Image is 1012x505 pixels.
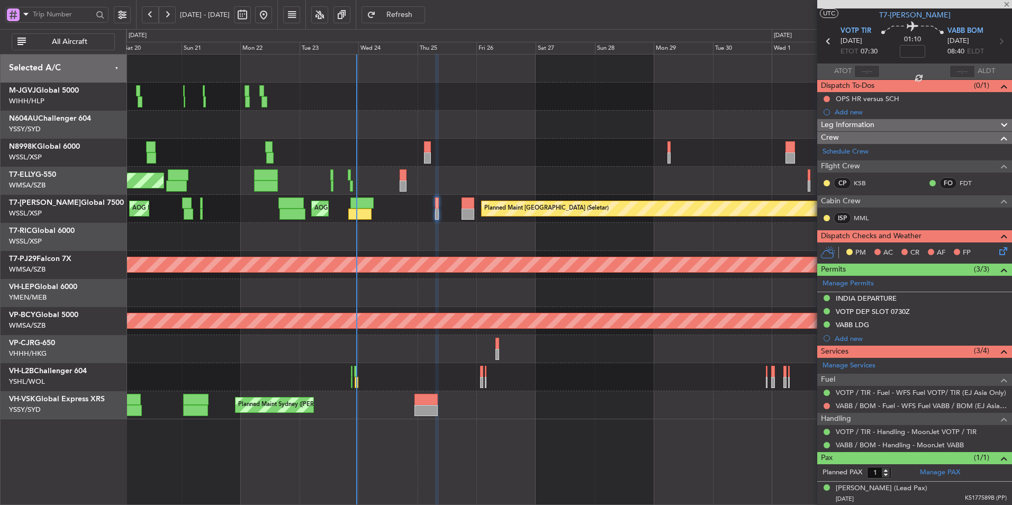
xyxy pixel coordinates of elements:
a: YSSY/SYD [9,124,41,134]
span: (3/4) [974,345,989,356]
span: VH-LEP [9,283,34,291]
span: CR [910,248,919,258]
a: WIHH/HLP [9,96,44,106]
a: VH-LEPGlobal 6000 [9,283,77,291]
span: 07:30 [861,47,878,57]
span: Crew [821,132,839,144]
a: T7-[PERSON_NAME]Global 7500 [9,199,124,206]
a: Schedule Crew [823,147,869,157]
span: [DATE] [836,495,854,503]
a: VHHH/HKG [9,349,47,358]
div: Planned Maint Sydney ([PERSON_NAME] Intl) [238,397,361,413]
span: 01:10 [904,34,921,45]
button: UTC [820,8,838,18]
span: T7-[PERSON_NAME] [879,10,951,21]
span: ELDT [967,47,984,57]
span: Dispatch Checks and Weather [821,230,921,242]
a: M-JGVJGlobal 5000 [9,87,79,94]
a: VOTP / TIR - Fuel - WFS Fuel VOTP/ TIR (EJ Asia Only) [836,388,1006,397]
div: Mon 22 [240,42,300,55]
div: Tue 30 [713,42,772,55]
span: [DATE] [947,36,969,47]
a: MML [854,213,878,223]
div: FO [939,177,957,189]
div: OPS HR versus SCH [836,94,899,103]
div: Add new [835,334,1007,343]
span: Fuel [821,374,835,386]
a: VOTP / TIR - Handling - MoonJet VOTP / TIR [836,427,977,436]
a: VABB / BOM - Handling - MoonJet VABB [836,440,964,449]
div: Wed 24 [358,42,418,55]
div: Thu 25 [418,42,477,55]
a: Manage Permits [823,278,874,289]
div: ISP [834,212,851,224]
span: (1/1) [974,452,989,463]
a: N604AUChallenger 604 [9,115,91,122]
div: AOG Maint London ([GEOGRAPHIC_DATA]) [314,201,433,217]
a: WSSL/XSP [9,209,42,218]
div: Sun 21 [182,42,241,55]
a: WMSA/SZB [9,181,46,190]
div: CP [834,177,851,189]
span: Pax [821,452,833,464]
a: Manage Services [823,360,875,371]
div: [DATE] [129,31,147,40]
span: (0/1) [974,80,989,91]
span: Services [821,346,848,358]
span: AC [883,248,893,258]
a: WSSL/XSP [9,152,42,162]
div: AOG Maint [GEOGRAPHIC_DATA] (Seletar) [132,201,249,217]
a: YSHL/WOL [9,377,45,386]
span: ALDT [978,66,995,77]
div: [PERSON_NAME] (Lead Pax) [836,483,927,494]
span: (3/3) [974,264,989,275]
span: Refresh [378,11,421,19]
input: Trip Number [33,6,93,22]
div: Fri 26 [476,42,536,55]
span: All Aircraft [28,38,111,46]
span: VOTP TIR [841,26,871,37]
span: VP-CJR [9,339,34,347]
div: Sun 28 [595,42,654,55]
div: Add new [835,107,1007,116]
span: N604AU [9,115,38,122]
span: ATOT [834,66,852,77]
div: Wed 1 [772,42,831,55]
a: VP-BCYGlobal 5000 [9,311,78,319]
a: Manage PAX [920,467,960,478]
a: FDT [960,178,983,188]
a: VP-CJRG-650 [9,339,55,347]
a: WMSA/SZB [9,265,46,274]
span: VH-L2B [9,367,34,375]
span: Handling [821,413,851,425]
span: PM [855,248,866,258]
a: YSSY/SYD [9,405,41,414]
div: Tue 23 [300,42,359,55]
div: Mon 29 [654,42,713,55]
span: ETOT [841,47,858,57]
span: VP-BCY [9,311,35,319]
a: WSSL/XSP [9,237,42,246]
span: Leg Information [821,119,874,131]
span: VABB BOM [947,26,983,37]
a: N8998KGlobal 6000 [9,143,80,150]
a: T7-ELLYG-550 [9,171,56,178]
span: AF [937,248,945,258]
div: Sat 20 [122,42,182,55]
div: [DATE] [774,31,792,40]
span: VH-VSK [9,395,35,403]
span: Dispatch To-Dos [821,80,874,92]
span: K5177589B (PP) [965,494,1007,503]
span: 08:40 [947,47,964,57]
span: T7-RIC [9,227,32,235]
a: VABB / BOM - Fuel - WFS Fuel VABB / BOM (EJ Asia Only) [836,401,1007,410]
div: VABB LDG [836,320,869,329]
a: T7-PJ29Falcon 7X [9,255,71,263]
a: KSB [854,178,878,188]
span: T7-PJ29 [9,255,37,263]
div: INDIA DEPARTURE [836,294,897,303]
label: Planned PAX [823,467,862,478]
a: T7-RICGlobal 6000 [9,227,75,235]
span: [DATE] [841,36,862,47]
a: WMSA/SZB [9,321,46,330]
